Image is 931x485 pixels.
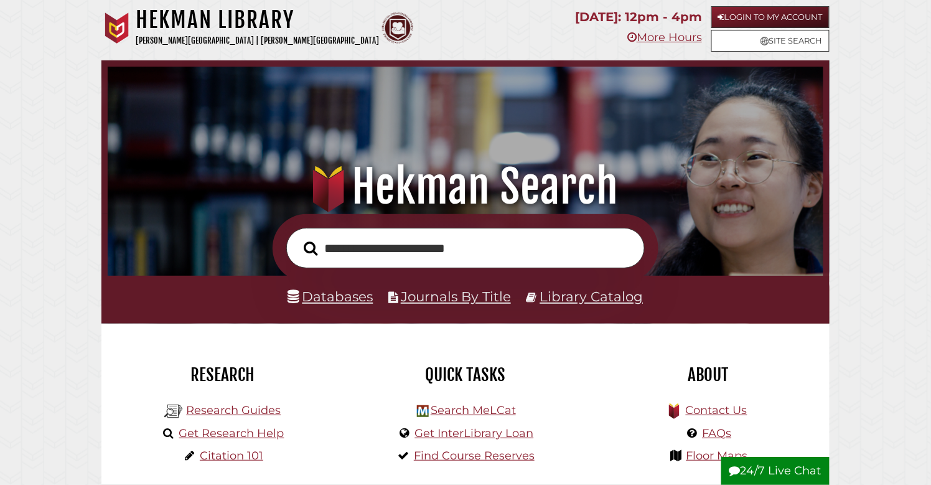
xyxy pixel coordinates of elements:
h2: About [596,364,820,385]
a: FAQs [703,426,732,440]
a: Research Guides [186,403,281,417]
a: Get InterLibrary Loan [415,426,534,440]
a: Find Course Reserves [414,449,535,463]
a: Site Search [711,30,830,52]
img: Calvin University [101,12,133,44]
a: Floor Maps [686,449,748,463]
h2: Quick Tasks [353,364,578,385]
a: Contact Us [686,403,747,417]
p: [DATE]: 12pm - 4pm [575,6,702,28]
h1: Hekman Library [136,6,379,34]
img: Hekman Library Logo [164,402,183,421]
p: [PERSON_NAME][GEOGRAPHIC_DATA] | [PERSON_NAME][GEOGRAPHIC_DATA] [136,34,379,48]
a: Login to My Account [711,6,830,28]
i: Search [304,241,317,256]
a: Citation 101 [200,449,263,463]
a: More Hours [627,31,702,44]
a: Library Catalog [540,288,643,304]
a: Databases [288,288,373,304]
h1: Hekman Search [121,159,809,214]
button: Search [297,238,324,259]
a: Get Research Help [179,426,284,440]
img: Hekman Library Logo [417,405,429,417]
a: Journals By Title [401,288,511,304]
img: Calvin Theological Seminary [382,12,413,44]
h2: Research [111,364,335,385]
a: Search MeLCat [431,403,516,417]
